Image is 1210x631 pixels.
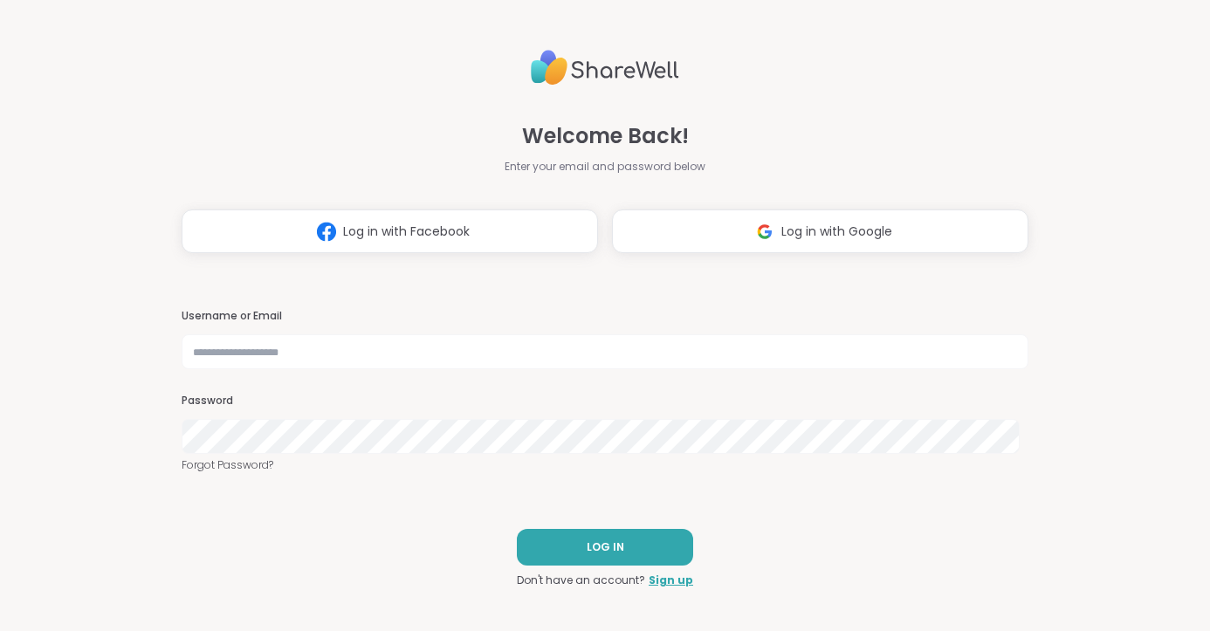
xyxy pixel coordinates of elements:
[310,216,343,248] img: ShareWell Logomark
[182,209,598,253] button: Log in with Facebook
[781,223,892,241] span: Log in with Google
[748,216,781,248] img: ShareWell Logomark
[531,43,679,93] img: ShareWell Logo
[517,529,693,566] button: LOG IN
[182,394,1028,408] h3: Password
[182,309,1028,324] h3: Username or Email
[505,159,705,175] span: Enter your email and password below
[522,120,689,152] span: Welcome Back!
[612,209,1028,253] button: Log in with Google
[649,573,693,588] a: Sign up
[517,573,645,588] span: Don't have an account?
[343,223,470,241] span: Log in with Facebook
[587,539,624,555] span: LOG IN
[182,457,1028,473] a: Forgot Password?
